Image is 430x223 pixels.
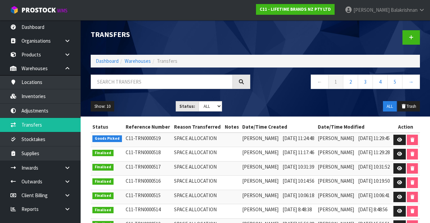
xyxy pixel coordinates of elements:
strong: Status: [179,103,195,109]
td: C11-TRN0000517 [124,161,172,176]
th: Notes [223,122,241,132]
td: [DATE] 11:29:45 [356,133,392,147]
a: 3 [358,75,373,89]
button: Trash [397,101,420,112]
td: [DATE] 10:06:41 [356,190,392,204]
td: [DATE] 10:31:52 [356,161,392,176]
span: Balakrishnan [391,7,418,13]
td: [PERSON_NAME] [316,161,356,176]
td: SPACE ALLOCATION [172,147,223,162]
span: Finalised [92,192,114,199]
h1: Transfers [91,30,250,38]
td: C11-TRN0000518 [124,147,172,162]
span: Finalised [92,164,114,171]
span: Goods Picked [92,135,122,142]
th: Reason Transferred [172,122,223,132]
nav: Page navigation [260,75,420,91]
button: ALL [383,101,397,112]
td: [DATE] 8:48:38 [281,204,316,219]
td: C11-TRN0000515 [124,190,172,204]
a: 5 [387,75,402,89]
a: 2 [343,75,358,89]
th: Status [91,122,124,132]
td: [PERSON_NAME] [241,133,281,147]
button: Show: 10 [91,101,114,112]
td: [DATE] 10:31:39 [281,161,316,176]
td: [PERSON_NAME] [241,176,281,190]
td: [DATE] 11:17:46 [281,147,316,162]
td: [PERSON_NAME] [241,204,281,219]
td: [DATE] 11:29:28 [356,147,392,162]
td: [PERSON_NAME] [241,190,281,204]
th: Date/Time Modified [316,122,392,132]
span: Finalised [92,178,114,185]
td: [PERSON_NAME] [241,147,281,162]
th: Date/Time Created [241,122,316,132]
a: 4 [373,75,388,89]
td: SPACE ALLOCATION [172,190,223,204]
td: [DATE] 10:14:56 [281,176,316,190]
td: [PERSON_NAME] [316,176,356,190]
a: → [402,75,420,89]
td: [PERSON_NAME] [316,133,356,147]
td: C11-TRN0000519 [124,133,172,147]
td: [DATE] 11:24:48 [281,133,316,147]
td: [DATE] 10:06:18 [281,190,316,204]
td: [PERSON_NAME] [316,190,356,204]
th: Action [392,122,420,132]
span: Transfers [157,58,177,64]
a: Warehouses [125,58,151,64]
td: [PERSON_NAME] [316,147,356,162]
td: SPACE ALLOCATION [172,176,223,190]
td: [DATE] 10:19:50 [356,176,392,190]
img: cube-alt.png [10,6,18,14]
span: Finalised [92,207,114,214]
small: WMS [57,7,68,14]
a: Dashboard [96,58,119,64]
span: Finalised [92,150,114,157]
span: ProStock [21,6,56,14]
td: SPACE ALLOCATION [172,161,223,176]
td: SPACE ALLOCATION [172,204,223,219]
a: C11 - LIFETIME BRANDS NZ PTY LTD [256,4,335,15]
input: Search transfers [91,75,233,89]
td: [DATE] 8:48:56 [356,204,392,219]
td: C11-TRN0000514 [124,204,172,219]
strong: C11 - LIFETIME BRANDS NZ PTY LTD [260,6,331,12]
td: [PERSON_NAME] [316,204,356,219]
a: 1 [328,75,343,89]
span: [PERSON_NAME] [353,7,390,13]
th: Reference Number [124,122,172,132]
td: [PERSON_NAME] [241,161,281,176]
a: ← [311,75,329,89]
td: SPACE ALLOCATION [172,133,223,147]
td: C11-TRN0000516 [124,176,172,190]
